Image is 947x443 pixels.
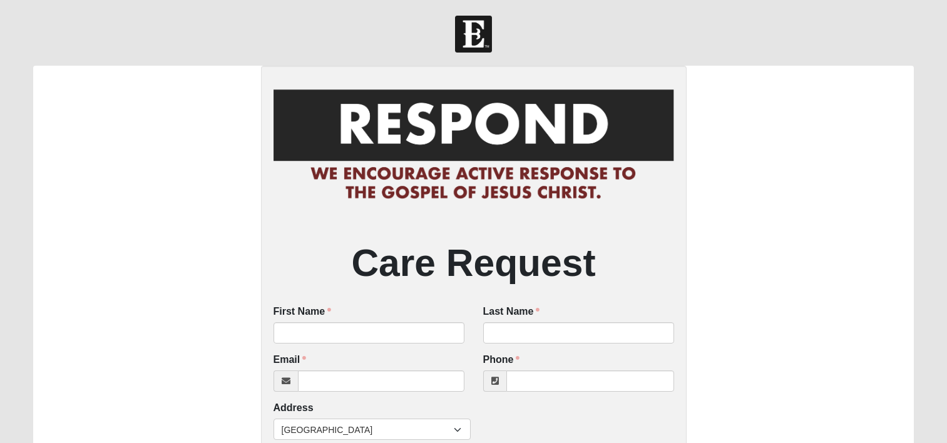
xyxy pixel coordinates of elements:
[282,419,454,440] span: [GEOGRAPHIC_DATA]
[455,16,492,53] img: Church of Eleven22 Logo
[274,353,307,367] label: Email
[274,305,332,319] label: First Name
[274,78,674,212] img: RespondCardHeader.png
[274,401,314,415] label: Address
[483,353,520,367] label: Phone
[483,305,540,319] label: Last Name
[274,240,674,286] h2: Care Request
